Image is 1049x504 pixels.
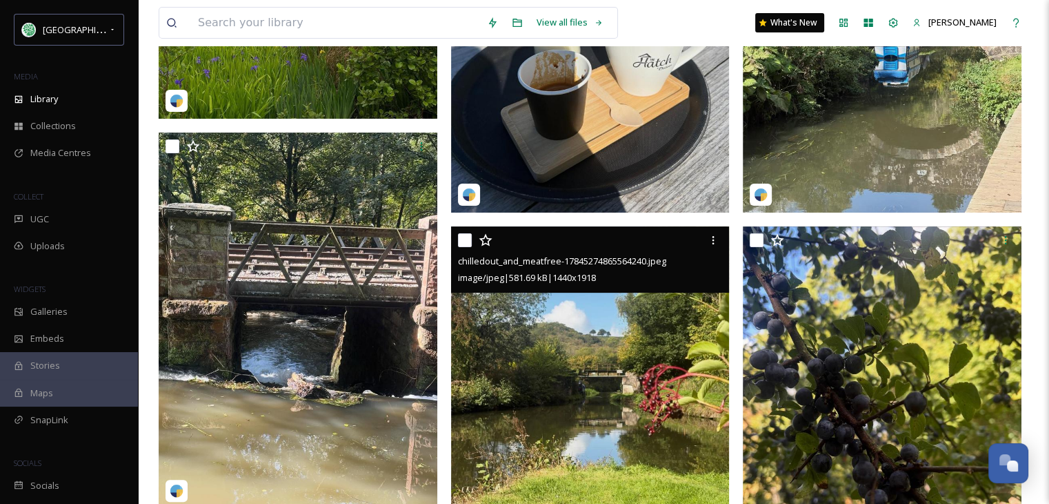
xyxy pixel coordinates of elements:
[22,23,36,37] img: Facebook%20Icon.png
[30,93,58,106] span: Library
[43,23,130,36] span: [GEOGRAPHIC_DATA]
[30,479,59,492] span: Socials
[458,255,666,267] span: chilledout_and_meatfree-17845274865564240.jpeg
[906,9,1003,36] a: [PERSON_NAME]
[14,191,43,202] span: COLLECT
[462,188,476,202] img: snapsea-logo.png
[30,359,60,372] span: Stories
[30,119,76,133] span: Collections
[530,9,610,36] a: View all files
[14,458,41,468] span: SOCIALS
[30,305,68,318] span: Galleries
[170,484,183,498] img: snapsea-logo.png
[988,443,1028,483] button: Open Chat
[191,8,480,38] input: Search your library
[14,71,38,81] span: MEDIA
[928,16,997,28] span: [PERSON_NAME]
[30,146,91,159] span: Media Centres
[14,284,46,294] span: WIDGETS
[30,332,64,345] span: Embeds
[30,240,65,253] span: Uploads
[170,94,183,108] img: snapsea-logo.png
[755,13,824,32] a: What's New
[30,414,68,427] span: SnapLink
[754,188,768,202] img: snapsea-logo.png
[30,213,49,226] span: UGC
[30,387,53,400] span: Maps
[458,271,596,284] span: image/jpeg | 581.69 kB | 1440 x 1918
